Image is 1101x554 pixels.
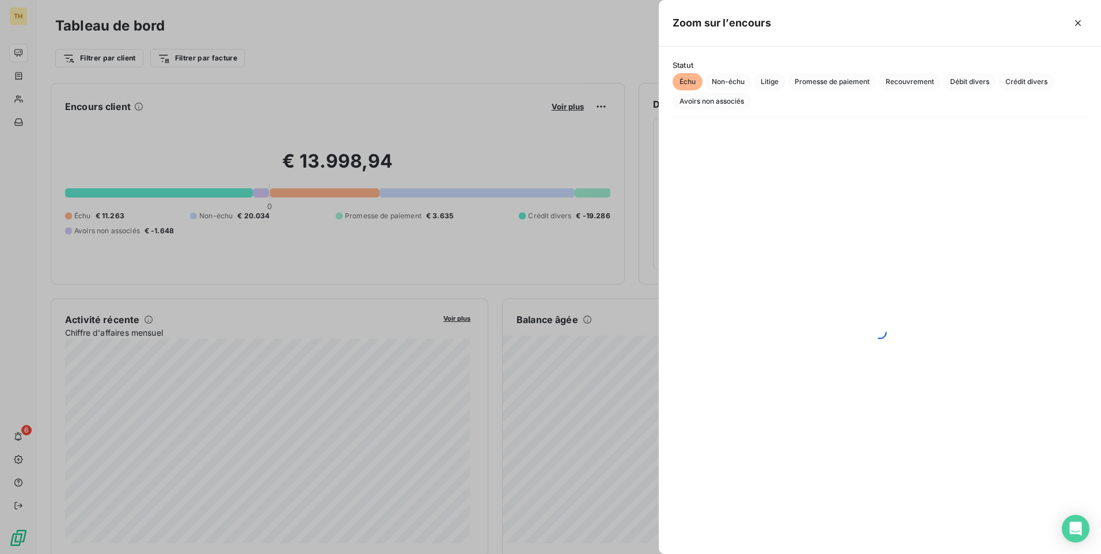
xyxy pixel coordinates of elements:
button: Litige [754,73,785,90]
button: Promesse de paiement [788,73,876,90]
button: Recouvrement [879,73,941,90]
h5: Zoom sur l’encours [673,15,771,31]
button: Avoirs non associés [673,93,751,110]
button: Crédit divers [999,73,1054,90]
button: Débit divers [943,73,996,90]
button: Non-échu [705,73,751,90]
span: Statut [673,60,1087,70]
button: Échu [673,73,703,90]
div: Open Intercom Messenger [1062,515,1089,542]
